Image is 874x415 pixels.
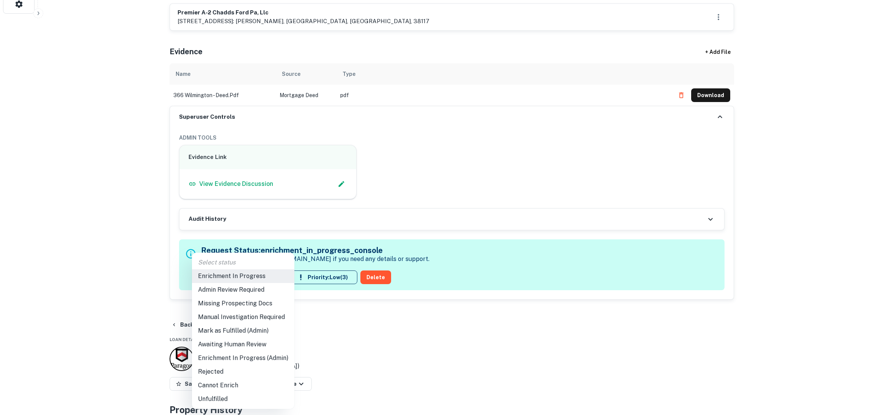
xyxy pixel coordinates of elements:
[192,392,294,406] li: Unfulfilled
[192,351,294,365] li: Enrichment In Progress (Admin)
[192,379,294,392] li: Cannot Enrich
[192,269,294,283] li: Enrichment In Progress
[192,310,294,324] li: Manual Investigation Required
[192,324,294,338] li: Mark as Fulfilled (Admin)
[192,365,294,379] li: Rejected
[192,297,294,310] li: Missing Prospecting Docs
[192,338,294,351] li: Awaiting Human Review
[836,354,874,391] iframe: Chat Widget
[192,283,294,297] li: Admin Review Required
